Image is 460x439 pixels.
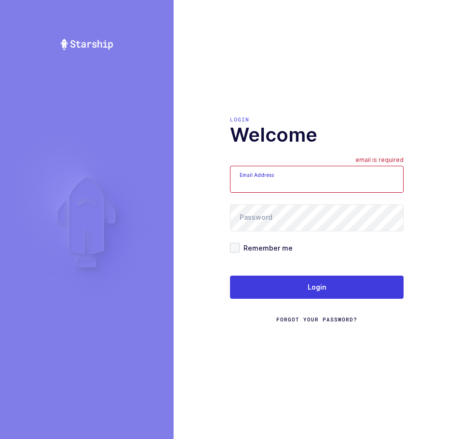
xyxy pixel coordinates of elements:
input: Email Address [230,166,404,193]
a: Forgot Your Password? [276,316,357,323]
input: Password [230,204,404,231]
span: Remember me [240,243,293,253]
button: Login [230,276,404,299]
div: email is required [355,156,404,166]
span: Login [308,282,326,292]
img: Starship [60,39,114,50]
div: Login [230,116,404,123]
h1: Welcome [230,123,404,146]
